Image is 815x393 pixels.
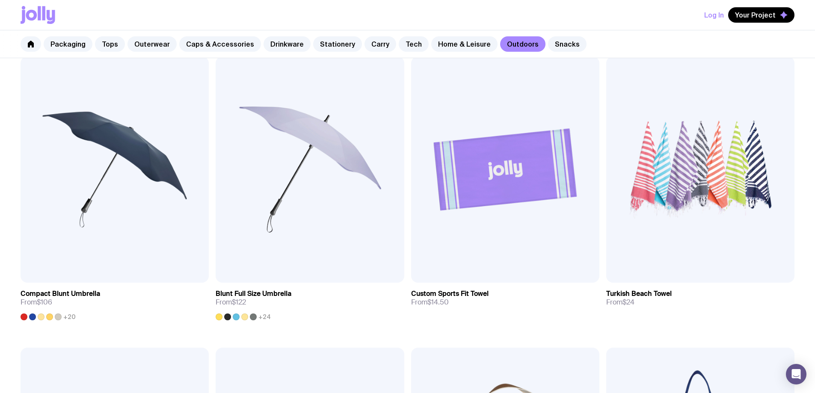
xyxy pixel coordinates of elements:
[127,36,177,52] a: Outerwear
[365,36,396,52] a: Carry
[704,7,724,23] button: Log In
[735,11,776,19] span: Your Project
[500,36,545,52] a: Outdoors
[622,298,634,307] span: $24
[411,290,489,298] h3: Custom Sports Fit Towel
[232,298,246,307] span: $122
[411,283,599,313] a: Custom Sports Fit TowelFrom$14.50
[399,36,429,52] a: Tech
[427,298,449,307] span: $14.50
[548,36,587,52] a: Snacks
[728,7,794,23] button: Your Project
[216,298,246,307] span: From
[63,313,76,320] span: +20
[21,290,100,298] h3: Compact Blunt Umbrella
[411,298,449,307] span: From
[606,290,672,298] h3: Turkish Beach Towel
[216,290,291,298] h3: Blunt Full Size Umbrella
[216,283,404,320] a: Blunt Full Size UmbrellaFrom$122+24
[606,298,634,307] span: From
[95,36,125,52] a: Tops
[606,283,794,313] a: Turkish Beach TowelFrom$24
[21,283,209,320] a: Compact Blunt UmbrellaFrom$106+20
[37,298,52,307] span: $106
[431,36,498,52] a: Home & Leisure
[179,36,261,52] a: Caps & Accessories
[44,36,92,52] a: Packaging
[786,364,806,384] div: Open Intercom Messenger
[313,36,362,52] a: Stationery
[264,36,311,52] a: Drinkware
[258,313,271,320] span: +24
[21,298,52,307] span: From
